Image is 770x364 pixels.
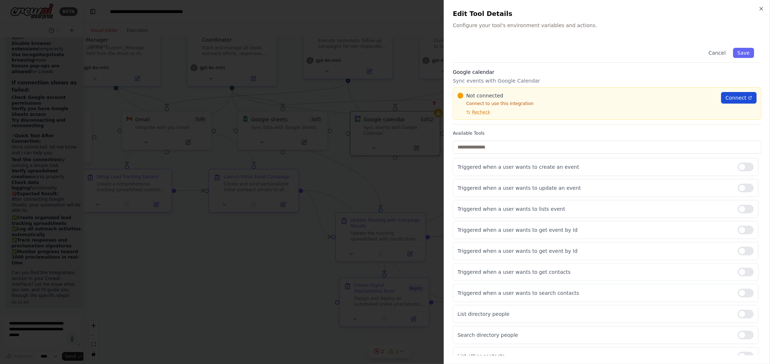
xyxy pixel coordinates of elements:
p: Configure your tool's environment variables and actions. [453,22,761,29]
p: Connect to use this integration [458,101,717,106]
p: Triggered when a user wants to get event by Id [458,247,732,255]
p: Triggered when a user wants to get contacts [458,268,732,276]
h2: Edit Tool Details [453,9,761,19]
p: List directory people [458,310,732,318]
p: List other contacts [458,352,732,360]
h3: Google calendar [453,68,761,76]
p: Triggered when a user wants to update an event [458,184,732,192]
label: Available Tools [453,130,761,136]
button: Save [733,48,754,58]
a: Connect [721,92,757,104]
button: Recheck [458,109,490,115]
p: Triggered when a user wants to get event by Id [458,226,732,234]
p: Sync events with Google Calendar [453,77,761,84]
span: Recheck [472,109,490,115]
span: Not connected [466,92,503,99]
p: Triggered when a user wants to create an event [458,163,732,171]
p: Triggered when a user wants to lists event [458,205,732,213]
p: Triggered when a user wants to search contacts [458,289,732,297]
span: Connect [725,94,746,101]
p: Search directory people [458,331,732,339]
button: Cancel [704,48,730,58]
